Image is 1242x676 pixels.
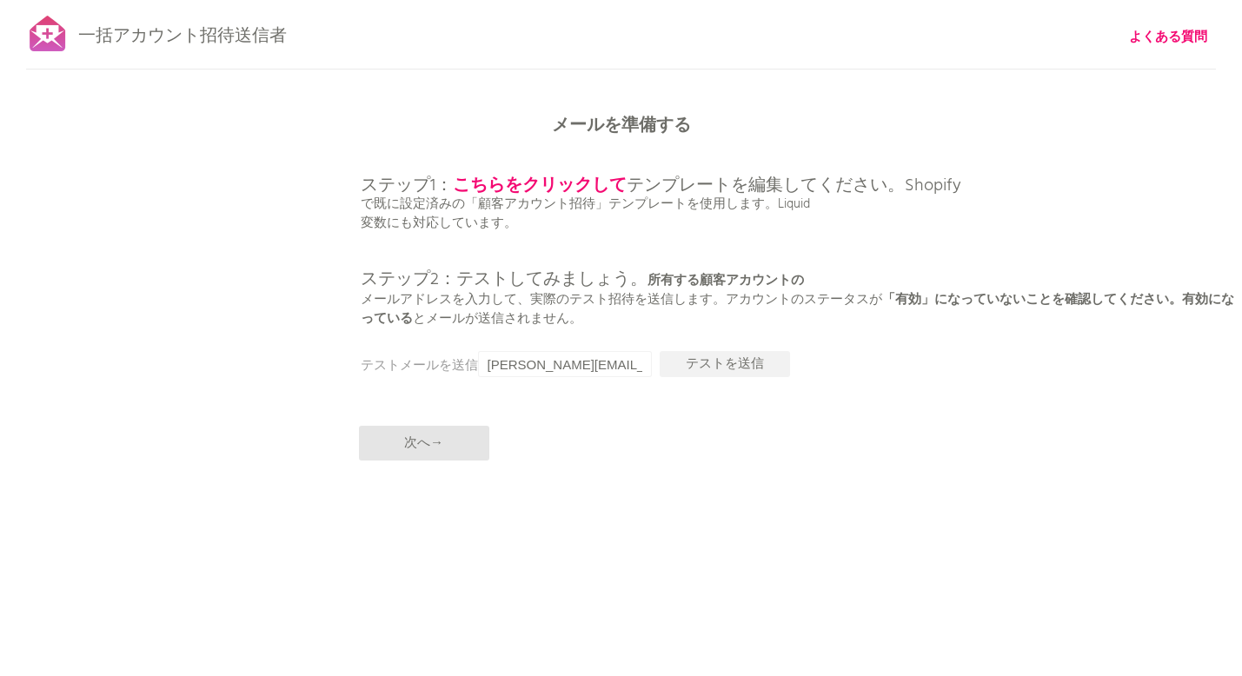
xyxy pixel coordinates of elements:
font: ステップ2：テストしてみましょう。 [361,266,648,294]
font: メールを準備する [552,112,691,140]
font: 、実際のテスト招待を送信します。 [517,289,726,310]
a: よくある質問 [1129,28,1207,47]
font: 一括アカウント招待送信者 [78,23,287,50]
font: よくある質問 [1129,27,1207,48]
font: 所有する顧客アカウントの [648,270,804,291]
font: とメールが送信されません。 [413,308,582,329]
font: 次へ→ [404,433,443,454]
font: テンプレートを編集してください。Shopify [627,172,961,200]
font: 「有効」になっていないことを確認してください。有効になっている [361,289,1234,329]
font: アカウントのステータスが [726,289,882,310]
font: テストメールを送信する [361,355,504,376]
font: メールアドレスを入力して [361,289,517,310]
font: ステップ1： [361,172,453,200]
font: 変数にも対応しています。 [361,213,517,234]
font: で既に設定済みの「顧客アカウント招待」テンプレートを使用します。Liquid [361,194,810,215]
font: テストを送信 [686,354,764,374]
a: こちらをクリックして [453,172,627,200]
